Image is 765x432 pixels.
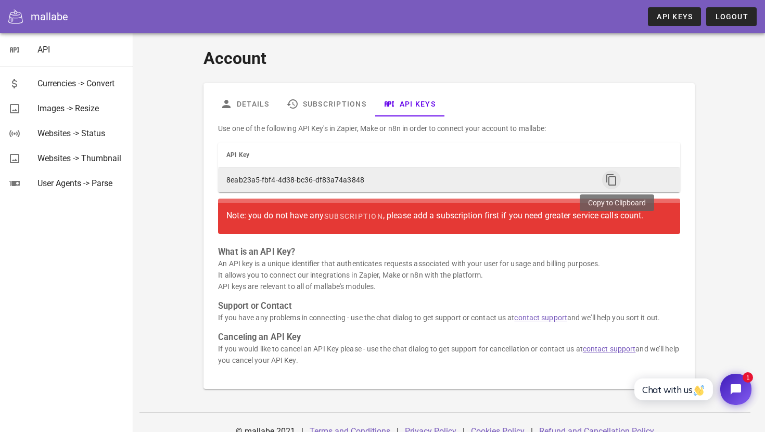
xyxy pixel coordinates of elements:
span: API Key [226,151,249,159]
span: API Keys [656,12,693,21]
a: API Keys [648,7,701,26]
iframe: Tidio Chat [623,365,760,414]
a: subscription [324,207,383,226]
div: mallabe [31,9,68,24]
th: API Key: Not sorted. Activate to sort ascending. [218,142,594,167]
a: API Keys [375,91,444,116]
div: User Agents -> Parse [37,178,125,188]
h3: What is an API Key? [218,246,680,258]
p: If you have any problems in connecting - use the chat dialog to get support or contact us at and ... [218,312,680,323]
span: Logout [715,12,748,21]
a: Details [212,91,278,116]
div: Websites -> Status [37,128,125,138]
h1: Account [203,46,694,71]
a: contact support [514,313,567,322]
button: Logout [706,7,757,26]
div: Note: you do not have any , please add a subscription first if you need greater service calls count. [226,207,671,226]
a: Subscriptions [278,91,375,116]
p: If you would like to cancel an API Key please - use the chat dialog to get support for cancellati... [218,343,680,366]
p: An API key is a unique identifier that authenticates requests associated with your user for usage... [218,258,680,292]
td: 8eab23a5-fbf4-4d38-bc36-df83a74a3848 [218,167,594,192]
h3: Support or Contact [218,300,680,312]
span: subscription [324,212,383,220]
p: Use one of the following API Key's in Zapier, Make or n8n in order to connect your account to mal... [218,123,680,134]
a: contact support [583,345,636,353]
div: Websites -> Thumbnail [37,153,125,163]
div: Images -> Resize [37,103,125,113]
div: Currencies -> Convert [37,78,125,88]
h3: Canceling an API Key [218,332,680,343]
div: API [37,45,125,55]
